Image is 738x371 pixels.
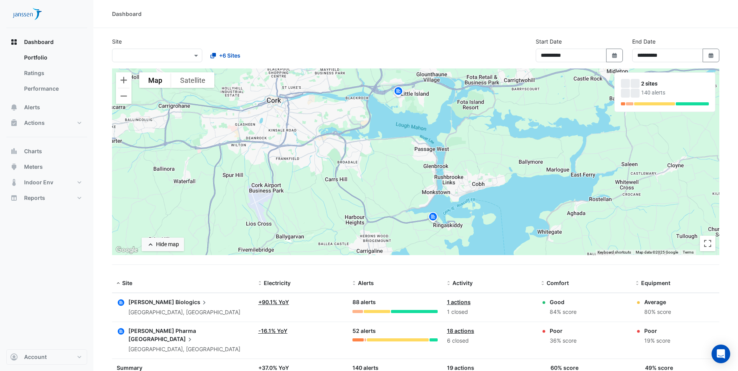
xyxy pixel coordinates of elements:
span: Alerts [358,280,374,286]
div: 88 alerts [352,298,437,307]
button: Zoom in [116,72,131,88]
span: +6 Sites [219,51,240,59]
button: Alerts [6,100,87,115]
button: Actions [6,115,87,131]
span: Indoor Env [24,178,53,186]
app-icon: Alerts [10,103,18,111]
app-icon: Dashboard [10,38,18,46]
button: Meters [6,159,87,175]
a: Open this area in Google Maps (opens a new window) [114,245,140,255]
span: Biologics [175,298,208,306]
div: 6 closed [447,336,532,345]
button: Hide map [142,238,184,251]
div: [GEOGRAPHIC_DATA], [GEOGRAPHIC_DATA] [128,308,240,317]
app-icon: Reports [10,194,18,202]
a: Performance [18,81,87,96]
div: Open Intercom Messenger [712,345,730,363]
button: Account [6,349,87,365]
div: Hide map [156,240,179,248]
fa-icon: Select Date [708,52,715,59]
img: site-pin.svg [427,211,439,225]
app-icon: Indoor Env [10,178,18,186]
app-icon: Meters [10,163,18,171]
span: [PERSON_NAME] [128,299,174,305]
div: 2 sites [641,80,709,88]
img: Company Logo [9,6,44,22]
span: Account [24,353,47,361]
a: Portfolio [18,50,87,65]
a: Terms (opens in new tab) [683,250,694,254]
button: +6 Sites [205,49,245,62]
button: Charts [6,143,87,159]
label: Start Date [536,37,562,45]
span: Site [122,280,132,286]
div: 140 alerts [641,89,709,97]
img: site-pin.svg [392,86,405,99]
a: -16.1% YoY [258,327,287,334]
div: 52 alerts [352,327,437,336]
span: Electricity [264,280,291,286]
div: Poor [550,327,577,335]
app-icon: Actions [10,119,18,127]
div: 84% score [550,308,577,317]
a: Ratings [18,65,87,81]
span: Equipment [641,280,670,286]
div: Dashboard [6,50,87,100]
button: Toggle fullscreen view [700,236,715,251]
button: Show street map [139,72,171,88]
button: Show satellite imagery [171,72,214,88]
div: Good [550,298,577,306]
img: Google [114,245,140,255]
span: Comfort [547,280,569,286]
button: Indoor Env [6,175,87,190]
label: Site [112,37,122,45]
div: Poor [644,327,670,335]
div: [GEOGRAPHIC_DATA], [GEOGRAPHIC_DATA] [128,345,249,354]
span: Map data ©2025 Google [636,250,678,254]
div: 80% score [644,308,671,317]
label: End Date [632,37,656,45]
span: Dashboard [24,38,54,46]
button: Reports [6,190,87,206]
div: 19% score [644,336,670,345]
fa-icon: Select Date [611,52,618,59]
div: 1 closed [447,308,532,317]
span: Reports [24,194,45,202]
div: Average [644,298,671,306]
span: Meters [24,163,43,171]
span: [PERSON_NAME] Pharma [128,327,196,334]
div: 36% score [550,336,577,345]
button: Zoom out [116,88,131,104]
a: 1 actions [447,299,471,305]
span: Activity [452,280,473,286]
button: Dashboard [6,34,87,50]
a: 18 actions [447,327,474,334]
a: +90.1% YoY [258,299,289,305]
span: Summary [117,364,142,371]
span: Actions [24,119,45,127]
button: Keyboard shortcuts [598,250,631,255]
span: Charts [24,147,42,155]
span: Alerts [24,103,40,111]
span: [GEOGRAPHIC_DATA] [128,335,194,343]
app-icon: Charts [10,147,18,155]
div: Dashboard [112,10,142,18]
